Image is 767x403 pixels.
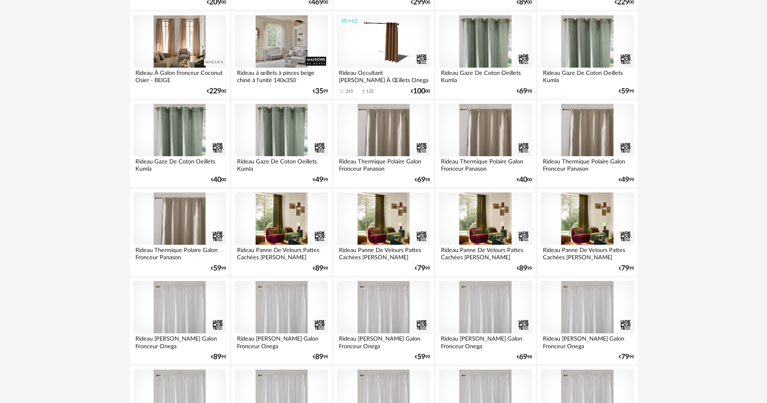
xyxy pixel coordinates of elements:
div: € 99 [619,266,634,271]
a: Rideau Thermique Polaire Galon Fronceur Panason €5999 [130,189,230,276]
span: 69 [417,177,425,183]
span: 89 [315,266,323,271]
a: Rideau [PERSON_NAME] Galon Fronceur Onega €6998 [435,277,535,364]
div: € 99 [313,89,328,94]
a: Rideau Panne De Velours Pattes Cachées [PERSON_NAME] €7999 [537,189,637,276]
div: Rideau [PERSON_NAME] Galon Fronceur Onega [133,333,226,349]
a: Rideau Gaze De Coton Oeillets Kumla €5999 [537,12,637,99]
div: 132 [366,89,374,94]
a: Rideau [PERSON_NAME] Galon Fronceur Onega €8999 [231,277,331,364]
a: Rideau Panne De Velours Pattes Cachées [PERSON_NAME] €8999 [435,189,535,276]
span: Download icon [360,89,366,95]
div: € 99 [619,177,634,183]
div: Rideau [PERSON_NAME] Galon Fronceur Onega [439,333,532,349]
a: Rideau Gaze De Coton Oeillets Kumla €4999 [231,100,331,187]
span: 35 [315,89,323,94]
span: 40 [213,177,221,183]
div: 265 [346,89,353,94]
div: € 99 [211,354,226,360]
span: 89 [315,354,323,360]
div: Rideau à œillets à pinces beige chiné à l'unité 140x350 [235,68,328,84]
div: Rideau Panne De Velours Pattes Cachées [PERSON_NAME] [541,245,634,261]
span: 89 [519,266,527,271]
div: € 99 [517,266,532,271]
div: € 00 [517,177,532,183]
div: € 00 [207,89,226,94]
div: Rideau Gaze De Coton Oeillets Kumla [133,156,226,172]
div: 3D HQ [337,16,361,26]
a: Rideau Thermique Polaire Galon Fronceur Panason €6998 [333,100,433,187]
a: Rideau Thermique Polaire Galon Fronceur Panason €4000 [435,100,535,187]
span: 49 [315,177,323,183]
div: Rideau [PERSON_NAME] Galon Fronceur Onega [541,333,634,349]
span: 89 [213,354,221,360]
div: Rideau Gaze De Coton Oeillets Kumla [235,156,328,172]
div: € 00 [211,177,226,183]
div: Rideau Thermique Polaire Galon Fronceur Panason [439,156,532,172]
span: 59 [621,89,629,94]
span: 69 [519,354,527,360]
span: 100 [413,89,425,94]
span: 229 [209,89,221,94]
div: Rideau Occultant [PERSON_NAME] À Œillets Onega [337,68,430,84]
a: Rideau Gaze De Coton Oeillets Kumla €4000 [130,100,230,187]
div: € 99 [619,354,634,360]
div: Rideau [PERSON_NAME] Galon Fronceur Onega [235,333,328,349]
div: € 99 [415,354,430,360]
span: 49 [621,177,629,183]
span: 40 [519,177,527,183]
div: € 99 [313,266,328,271]
div: € 98 [517,354,532,360]
a: Rideau Panne De Velours Pattes Cachées [PERSON_NAME] €7999 [333,189,433,276]
div: Rideau Gaze De Coton Oeillets Kumla [541,68,634,84]
a: Rideau [PERSON_NAME] Galon Fronceur Onega €8999 [130,277,230,364]
span: 59 [417,354,425,360]
div: € 98 [415,177,430,183]
span: 59 [213,266,221,271]
span: 79 [417,266,425,271]
div: Rideau À Galon Fronceur Coconut Osier - BEIGE [133,68,226,84]
div: Rideau [PERSON_NAME] Galon Fronceur Onega [337,333,430,349]
span: 79 [621,266,629,271]
div: € 99 [313,354,328,360]
a: Rideau [PERSON_NAME] Galon Fronceur Onega €5999 [333,277,433,364]
div: € 99 [619,89,634,94]
a: 3D HQ Rideau Occultant [PERSON_NAME] À Œillets Onega 265 Download icon 132 €10000 [333,12,433,99]
div: Rideau Panne De Velours Pattes Cachées [PERSON_NAME] [337,245,430,261]
a: Rideau [PERSON_NAME] Galon Fronceur Onega €7999 [537,277,637,364]
div: Rideau Thermique Polaire Galon Fronceur Panason [337,156,430,172]
div: € 99 [415,266,430,271]
div: € 98 [517,89,532,94]
div: Rideau Gaze De Coton Oeillets Kumla [439,68,532,84]
div: Rideau Panne De Velours Pattes Cachées [PERSON_NAME] [439,245,532,261]
a: Rideau Panne De Velours Pattes Cachées [PERSON_NAME] €8999 [231,189,331,276]
span: 69 [519,89,527,94]
div: € 99 [313,177,328,183]
a: Rideau À Galon Fronceur Coconut Osier - BEIGE €22900 [130,12,230,99]
div: € 99 [211,266,226,271]
div: Rideau Thermique Polaire Galon Fronceur Panason [133,245,226,261]
span: 79 [621,354,629,360]
div: Rideau Thermique Polaire Galon Fronceur Panason [541,156,634,172]
div: Rideau Panne De Velours Pattes Cachées [PERSON_NAME] [235,245,328,261]
a: Rideau Gaze De Coton Oeillets Kumla €6998 [435,12,535,99]
div: € 00 [411,89,430,94]
a: Rideau Thermique Polaire Galon Fronceur Panason €4999 [537,100,637,187]
a: Rideau à œillets à pinces beige chiné à l'unité 140x350 €3599 [231,12,331,99]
